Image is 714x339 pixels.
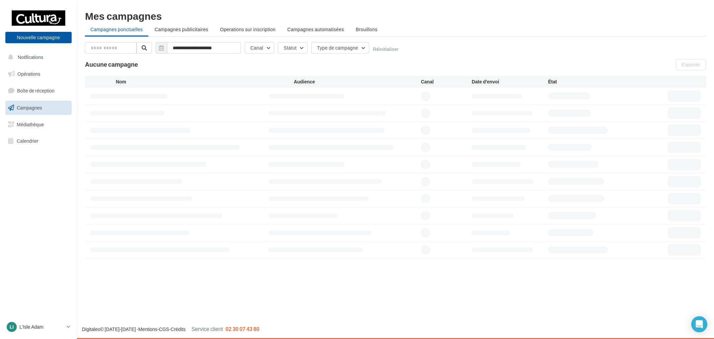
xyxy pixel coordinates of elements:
[294,78,421,85] div: Audience
[85,61,138,68] span: Aucune campagne
[676,59,706,70] button: Exporter
[691,316,707,332] div: Open Intercom Messenger
[17,121,44,127] span: Médiathèque
[191,326,223,332] span: Service client
[4,83,73,98] a: Boîte de réception
[116,78,294,85] div: Nom
[356,26,378,32] span: Brouillons
[4,101,73,115] a: Campagnes
[311,42,369,54] button: Type de campagne
[17,71,40,77] span: Opérations
[4,118,73,132] a: Médiathèque
[18,54,43,60] span: Notifications
[159,326,169,332] a: CGS
[155,26,208,32] span: Campagnes publicitaires
[19,324,64,330] p: L'Isle Adam
[17,88,55,93] span: Boîte de réception
[472,78,548,85] div: Date d'envoi
[17,105,42,111] span: Campagnes
[5,321,72,333] a: LI L'Isle Adam
[82,326,100,332] a: Digitaleo
[226,326,259,332] span: 02 30 07 43 80
[287,26,344,32] span: Campagnes automatisées
[373,47,399,52] button: Réinitialiser
[548,78,624,85] div: État
[220,26,275,32] span: Operations sur inscription
[138,326,157,332] a: Mentions
[171,326,185,332] a: Crédits
[10,324,14,330] span: LI
[85,11,706,21] div: Mes campagnes
[82,326,259,332] span: © [DATE]-[DATE] - - -
[4,134,73,148] a: Calendrier
[4,67,73,81] a: Opérations
[421,78,472,85] div: Canal
[245,42,274,54] button: Canal
[278,42,308,54] button: Statut
[17,138,38,144] span: Calendrier
[5,32,72,43] button: Nouvelle campagne
[4,50,70,64] button: Notifications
